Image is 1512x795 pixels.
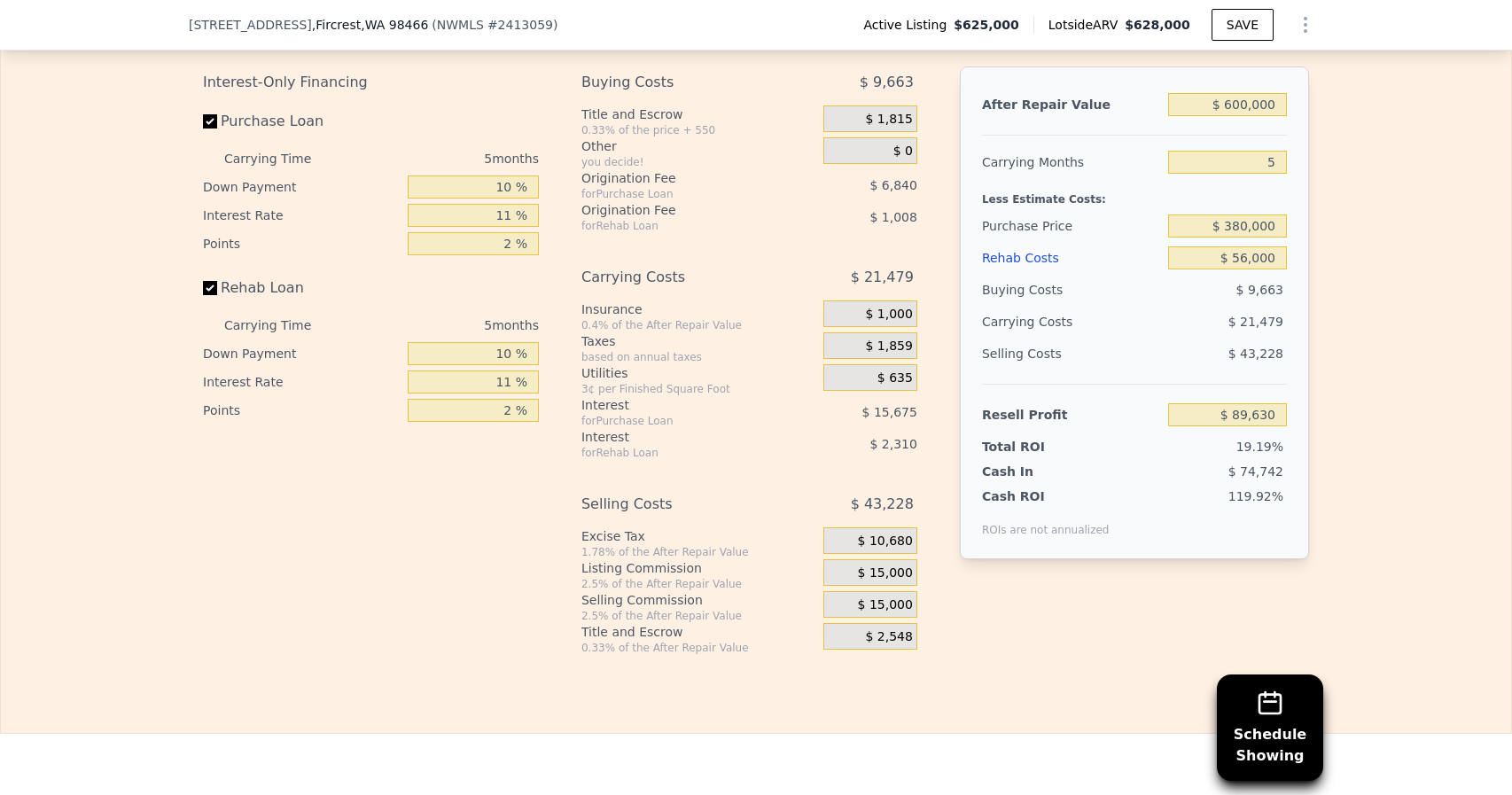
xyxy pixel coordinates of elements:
[581,300,816,318] div: Insurance
[581,105,816,123] div: Title and Escrow
[858,597,913,613] span: $ 15,000
[437,18,484,32] span: NWMLS
[347,144,539,173] div: 5 months
[982,89,1161,121] div: After Repair Value
[581,123,816,137] div: 0.33% of the price + 550
[581,169,779,187] div: Origination Fee
[982,274,1161,306] div: Buying Costs
[347,311,539,339] div: 5 months
[1228,347,1283,361] span: $ 43,228
[1236,440,1283,454] span: 19.19%
[982,505,1110,537] div: ROIs are not annualized
[581,219,779,233] div: for Rehab Loan
[581,155,816,169] div: you decide!
[581,609,816,623] div: 2.5% of the After Repair Value
[581,623,816,641] div: Title and Escrow
[361,18,428,32] span: , WA 98466
[581,559,816,577] div: Listing Commission
[1125,18,1190,32] span: $628,000
[1288,7,1323,43] button: Show Options
[203,105,401,137] label: Purchase Loan
[1212,9,1274,41] button: SAVE
[893,144,913,160] span: $ 0
[581,382,816,396] div: 3¢ per Finished Square Foot
[954,16,1019,34] span: $625,000
[869,210,916,224] span: $ 1,008
[982,210,1161,242] div: Purchase Price
[581,488,779,520] div: Selling Costs
[877,370,913,386] span: $ 635
[581,446,779,460] div: for Rehab Loan
[858,534,913,549] span: $ 10,680
[1236,283,1283,297] span: $ 9,663
[581,201,779,219] div: Origination Fee
[581,66,779,98] div: Buying Costs
[581,591,816,609] div: Selling Commission
[865,307,912,323] span: $ 1,000
[982,146,1161,178] div: Carrying Months
[982,438,1093,456] div: Total ROI
[203,339,401,368] div: Down Payment
[203,230,401,258] div: Points
[865,112,912,128] span: $ 1,815
[581,641,816,655] div: 0.33% of the After Repair Value
[203,368,401,396] div: Interest Rate
[862,405,917,419] span: $ 15,675
[224,144,339,173] div: Carrying Time
[851,261,914,293] span: $ 21,479
[581,396,779,414] div: Interest
[203,272,401,304] label: Rehab Loan
[858,565,913,581] span: $ 15,000
[581,318,816,332] div: 0.4% of the After Repair Value
[432,16,557,34] div: ( )
[581,527,816,545] div: Excise Tax
[1228,464,1283,479] span: $ 74,742
[1228,315,1283,329] span: $ 21,479
[581,364,816,382] div: Utilities
[1228,489,1283,503] span: 119.92%
[581,414,779,428] div: for Purchase Loan
[581,350,816,364] div: based on annual taxes
[203,173,401,201] div: Down Payment
[203,396,401,425] div: Points
[982,306,1093,338] div: Carrying Costs
[581,577,816,591] div: 2.5% of the After Repair Value
[869,178,916,192] span: $ 6,840
[189,16,312,34] span: [STREET_ADDRESS]
[982,242,1161,274] div: Rehab Costs
[203,281,217,295] input: Rehab Loan
[869,437,916,451] span: $ 2,310
[581,428,779,446] div: Interest
[487,18,553,32] span: # 2413059
[982,178,1287,210] div: Less Estimate Costs:
[982,487,1110,505] div: Cash ROI
[581,187,779,201] div: for Purchase Loan
[863,16,954,34] span: Active Listing
[312,16,428,34] span: , Fircrest
[203,114,217,129] input: Purchase Loan
[982,338,1161,370] div: Selling Costs
[982,463,1093,480] div: Cash In
[581,332,816,350] div: Taxes
[581,545,816,559] div: 1.78% of the After Repair Value
[224,311,339,339] div: Carrying Time
[860,66,914,98] span: $ 9,663
[203,66,539,98] div: Interest-Only Financing
[203,201,401,230] div: Interest Rate
[1217,674,1323,781] button: ScheduleShowing
[865,339,912,355] span: $ 1,859
[851,488,914,520] span: $ 43,228
[581,261,779,293] div: Carrying Costs
[982,399,1161,431] div: Resell Profit
[581,137,816,155] div: Other
[865,629,912,645] span: $ 2,548
[1048,16,1125,34] span: Lotside ARV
